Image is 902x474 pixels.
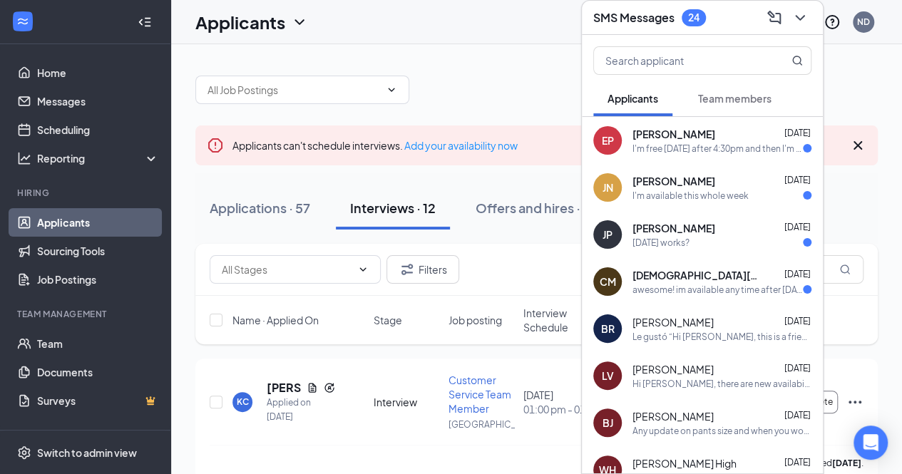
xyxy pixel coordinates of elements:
span: [DATE] [784,410,811,421]
div: Hi [PERSON_NAME], there are new availabilities for an interview. This is a reminder to schedule y... [632,378,811,390]
span: Stage [374,313,402,327]
div: Any update on pants size and when you would be available for training [632,425,811,437]
span: Applicants [608,92,658,105]
div: CM [600,274,616,289]
div: LV [602,369,614,383]
a: SurveysCrown [37,386,159,415]
span: [DATE] [784,128,811,138]
div: Team Management [17,308,156,320]
a: Job Postings [37,265,159,294]
div: I'm free [DATE] after 4:30pm and then I'm Free all day [DATE] and [DATE] [632,143,803,155]
span: Job posting [449,313,502,327]
svg: WorkstreamLogo [16,14,30,29]
div: Open Intercom Messenger [854,426,888,460]
span: Team members [698,92,772,105]
h5: [PERSON_NAME] [267,380,301,396]
svg: Collapse [138,15,152,29]
span: [PERSON_NAME] High [632,456,737,470]
a: Scheduling [37,115,159,144]
div: Le gustó “Hi [PERSON_NAME], this is a friendly reminder. Your interview with [DEMOGRAPHIC_DATA]-f... [632,331,811,343]
span: [PERSON_NAME] [632,221,715,235]
div: Interviews · 12 [350,199,436,217]
div: JP [603,227,613,242]
svg: ComposeMessage [766,9,783,26]
svg: ChevronDown [386,84,397,96]
a: Documents [37,358,159,386]
svg: ChevronDown [791,9,809,26]
input: Search applicant [594,47,763,74]
span: 01:00 pm - 01:15 pm [523,402,590,416]
svg: MagnifyingGlass [791,55,803,66]
span: [DATE] [784,269,811,279]
button: ChevronDown [789,6,811,29]
span: [PERSON_NAME] [632,315,714,329]
div: ND [857,16,870,28]
div: Switch to admin view [37,445,137,460]
span: [PERSON_NAME] [632,409,714,423]
a: Applicants [37,208,159,237]
div: 24 [688,11,699,24]
div: Interview [374,395,440,409]
div: I'm available this whole week [632,190,749,202]
button: ComposeMessage [763,6,786,29]
span: [DATE] [784,175,811,185]
span: [DATE] [784,363,811,373]
a: Team [37,329,159,358]
svg: ChevronDown [357,264,369,275]
a: Home [37,58,159,87]
div: Applied on [DATE] [267,396,335,424]
span: Interview Schedule [523,306,590,334]
svg: Analysis [17,151,31,165]
div: Applications · 57 [210,199,310,217]
svg: Settings [17,445,31,460]
svg: Document [307,382,318,393]
b: [DATE] [832,458,861,468]
a: Add your availability now [404,139,518,152]
span: [PERSON_NAME] [632,362,714,376]
a: Sourcing Tools [37,237,159,265]
svg: Cross [849,137,866,154]
span: [DATE] [784,222,811,232]
h1: Applicants [195,10,285,34]
div: KC [237,396,249,408]
span: Name · Applied On [232,313,319,327]
svg: Ellipses [846,393,863,411]
svg: MagnifyingGlass [839,264,851,275]
button: Filter Filters [386,255,459,284]
div: awesome! im available any time after [DATE] [632,284,803,296]
a: Messages [37,87,159,115]
div: BJ [603,416,613,430]
span: [DATE] [784,316,811,326]
div: [DATE] [523,388,590,416]
div: JN [603,180,613,195]
svg: Reapply [324,382,335,393]
svg: ChevronDown [291,14,308,31]
div: EP [602,133,614,148]
span: [DEMOGRAPHIC_DATA][PERSON_NAME] [632,268,761,282]
span: [PERSON_NAME] [632,127,715,141]
p: [GEOGRAPHIC_DATA] [449,418,515,431]
h3: SMS Messages [593,10,675,26]
input: All Stages [222,262,352,277]
div: Hiring [17,187,156,199]
div: Offers and hires · 78 [476,199,598,217]
span: Applicants can't schedule interviews. [232,139,518,152]
span: [DATE] [784,457,811,468]
div: BR [601,321,615,336]
svg: Filter [399,261,416,278]
div: Reporting [37,151,160,165]
input: All Job Postings [207,82,380,98]
span: Customer Service Team Member [449,373,511,415]
svg: QuestionInfo [824,14,841,31]
span: [PERSON_NAME] [632,174,715,188]
svg: Error [207,137,224,154]
div: [DATE] works? [632,237,690,249]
